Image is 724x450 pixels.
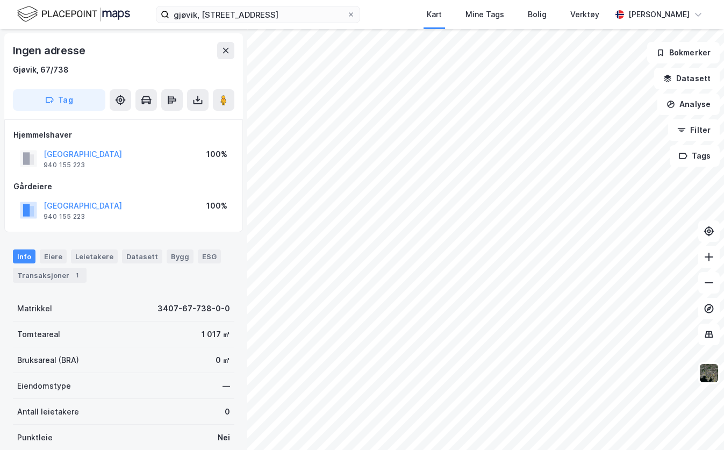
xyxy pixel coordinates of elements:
[13,268,87,283] div: Transaksjoner
[40,249,67,263] div: Eiere
[71,249,118,263] div: Leietakere
[216,354,230,367] div: 0 ㎡
[71,270,82,281] div: 1
[427,8,442,21] div: Kart
[44,212,85,221] div: 940 155 223
[668,119,720,141] button: Filter
[17,5,130,24] img: logo.f888ab2527a4732fd821a326f86c7f29.svg
[225,405,230,418] div: 0
[13,63,69,76] div: Gjøvik, 67/738
[13,249,35,263] div: Info
[13,128,234,141] div: Hjemmelshaver
[202,328,230,341] div: 1 017 ㎡
[206,148,227,161] div: 100%
[465,8,504,21] div: Mine Tags
[654,68,720,89] button: Datasett
[17,405,79,418] div: Antall leietakere
[628,8,690,21] div: [PERSON_NAME]
[657,94,720,115] button: Analyse
[699,363,719,383] img: 9k=
[17,328,60,341] div: Tomteareal
[218,431,230,444] div: Nei
[169,6,347,23] input: Søk på adresse, matrikkel, gårdeiere, leietakere eller personer
[17,431,53,444] div: Punktleie
[570,8,599,21] div: Verktøy
[198,249,221,263] div: ESG
[528,8,547,21] div: Bolig
[223,380,230,392] div: —
[647,42,720,63] button: Bokmerker
[13,89,105,111] button: Tag
[17,354,79,367] div: Bruksareal (BRA)
[670,398,724,450] iframe: Chat Widget
[167,249,193,263] div: Bygg
[670,145,720,167] button: Tags
[17,302,52,315] div: Matrikkel
[17,380,71,392] div: Eiendomstype
[206,199,227,212] div: 100%
[44,161,85,169] div: 940 155 223
[13,180,234,193] div: Gårdeiere
[122,249,162,263] div: Datasett
[157,302,230,315] div: 3407-67-738-0-0
[13,42,87,59] div: Ingen adresse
